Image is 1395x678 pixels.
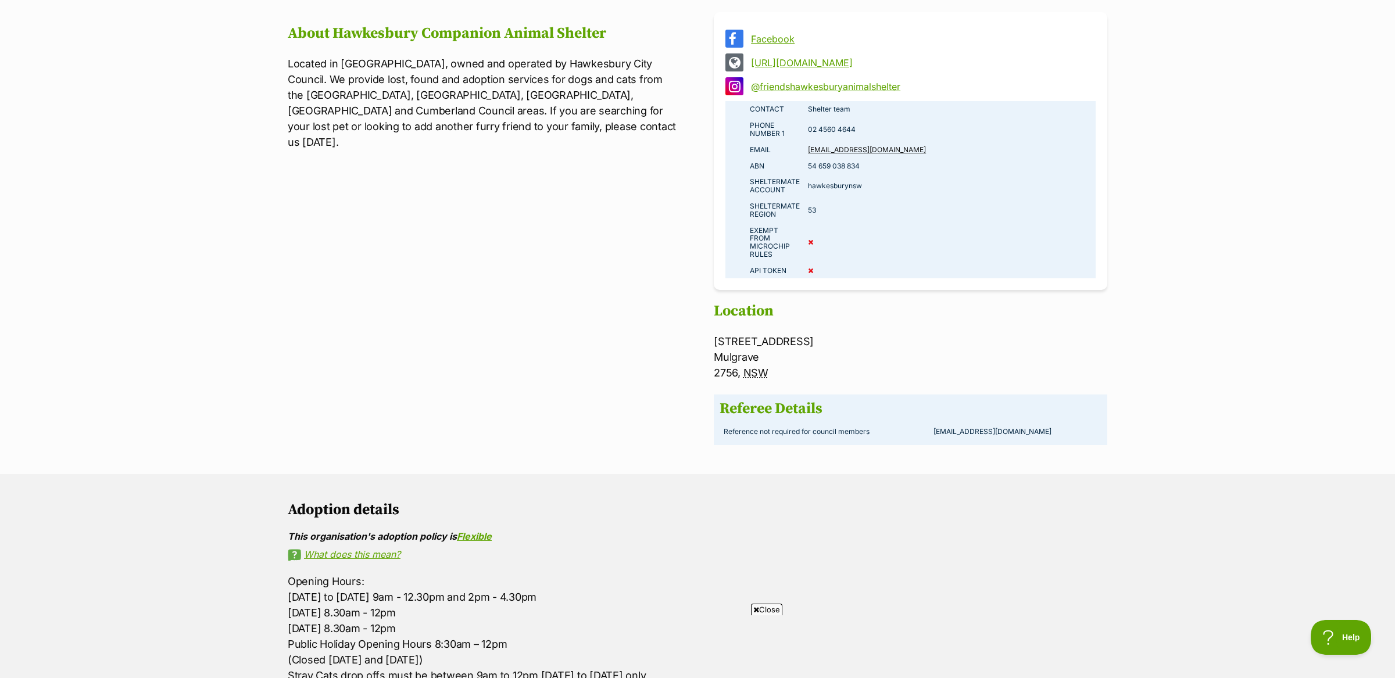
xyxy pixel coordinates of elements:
[486,620,909,672] iframe: Advertisement
[288,56,681,150] p: Located in [GEOGRAPHIC_DATA], owned and operated by Hawkesbury City Council. We provide lost, fou...
[929,424,1101,440] td: [EMAIL_ADDRESS][DOMAIN_NAME]
[751,81,1091,92] a: @friendshawkesburyanimalshelter
[720,424,929,440] td: Reference not required for council members
[751,58,1091,68] a: [URL][DOMAIN_NAME]
[725,117,804,142] td: Phone number 1
[714,367,741,379] span: 2756,
[725,223,804,263] td: Exempt from microchip rules
[725,158,804,174] td: ABN
[804,117,1096,142] td: 02 4560 4644
[725,101,804,117] td: Contact
[804,101,1096,117] td: Shelter team
[804,174,1096,198] td: hawkesburynsw
[804,158,1096,174] td: 54 659 038 834
[1311,620,1372,655] iframe: Help Scout Beacon - Open
[804,198,1096,223] td: 53
[720,400,1101,418] h2: Referee Details
[743,367,768,379] abbr: New South Wales
[750,202,800,218] span: translation missing: en.groups.group_contact_details.sheltermate_region_id
[714,335,814,347] span: [STREET_ADDRESS]
[288,501,1107,519] h2: Adoption details
[288,549,1107,559] a: What does this mean?
[714,303,1107,320] h2: Location
[750,177,800,194] span: translation missing: en.groups.group_contact_details.sheltermate_account_id
[725,142,804,158] td: Email
[751,604,782,615] span: Close
[808,145,926,154] a: [EMAIL_ADDRESS][DOMAIN_NAME]
[457,530,492,542] a: Flexible
[288,531,1107,541] div: This organisation's adoption policy is
[714,351,759,363] span: Mulgrave
[751,34,1091,44] a: Facebook
[288,25,681,42] h2: About Hawkesbury Companion Animal Shelter
[725,263,804,279] td: API Token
